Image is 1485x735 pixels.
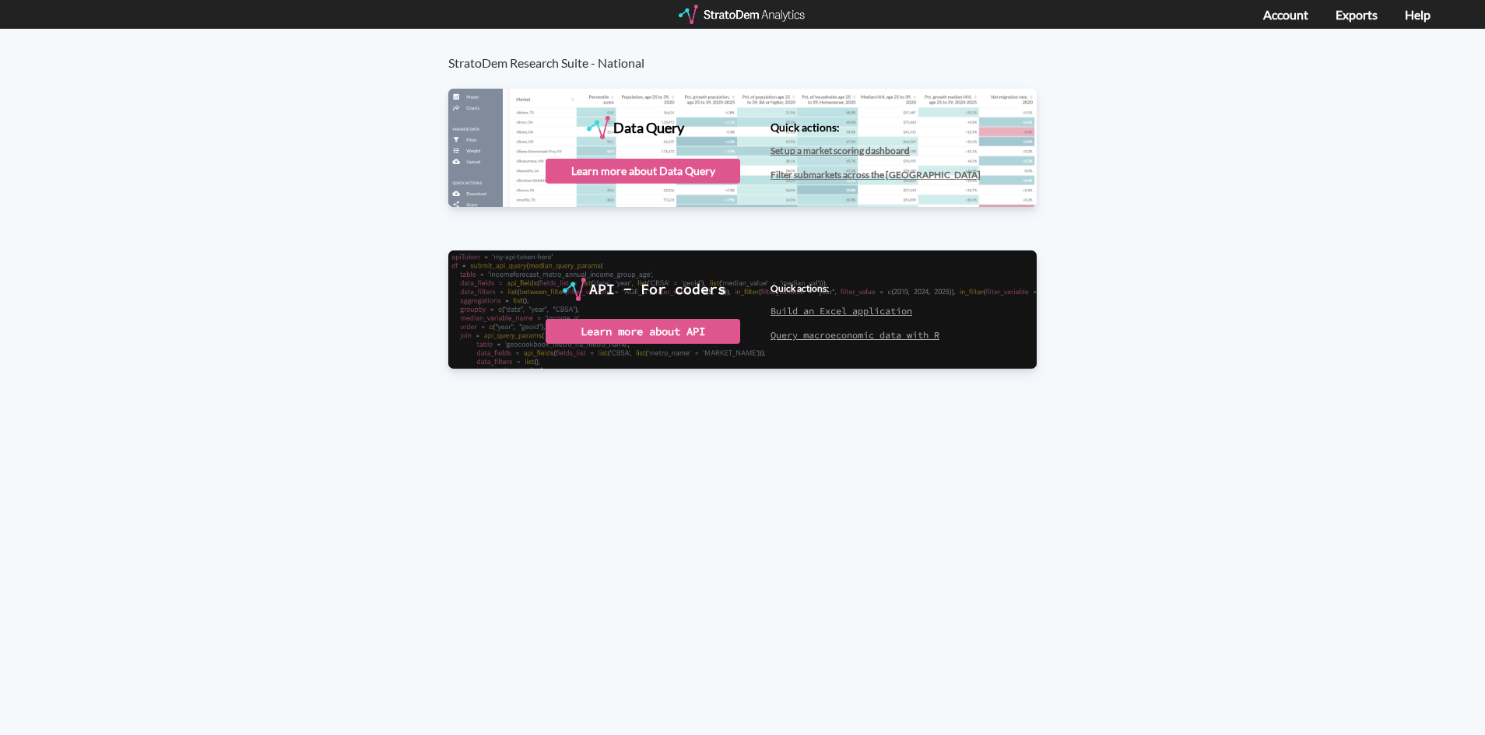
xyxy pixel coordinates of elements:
[1405,7,1431,22] a: Help
[1336,7,1378,22] a: Exports
[771,283,939,293] h4: Quick actions:
[771,305,912,317] a: Build an Excel application
[613,116,684,139] div: Data Query
[771,169,981,180] a: Filter submarkets across the [GEOGRAPHIC_DATA]
[1263,7,1308,22] a: Account
[448,29,1053,70] h3: StratoDem Research Suite - National
[771,329,939,341] a: Query macroeconomic data with R
[771,121,981,133] h4: Quick actions:
[546,159,740,184] div: Learn more about Data Query
[589,278,726,301] div: API - For coders
[771,145,910,156] a: Set up a market scoring dashboard
[546,319,740,344] div: Learn more about API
